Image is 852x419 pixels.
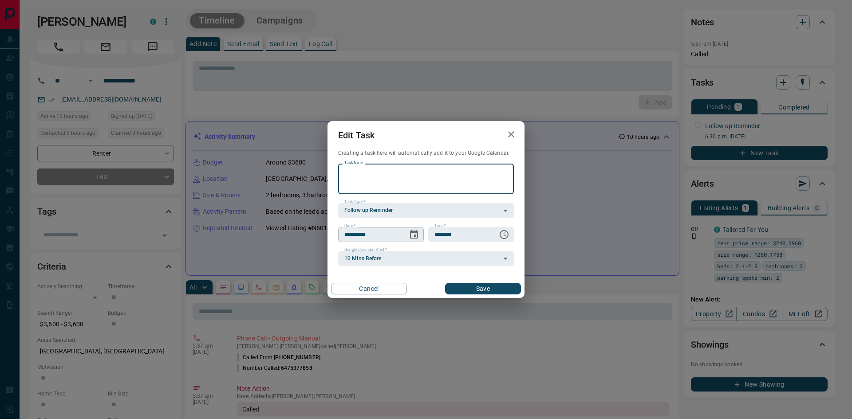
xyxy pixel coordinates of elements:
[331,283,407,294] button: Cancel
[338,251,514,266] div: 10 Mins Before
[327,121,385,149] h2: Edit Task
[445,283,521,294] button: Save
[495,226,513,243] button: Choose time, selected time is 6:30 PM
[338,203,514,218] div: Follow up Reminder
[344,199,365,205] label: Task Type
[344,160,363,166] label: Task Note
[405,226,423,243] button: Choose date, selected date is Aug 14, 2025
[344,247,387,253] label: Google Calendar Alert
[344,223,355,229] label: Date
[434,223,446,229] label: Time
[338,149,514,157] p: Creating a task here will automatically add it to your Google Calendar.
